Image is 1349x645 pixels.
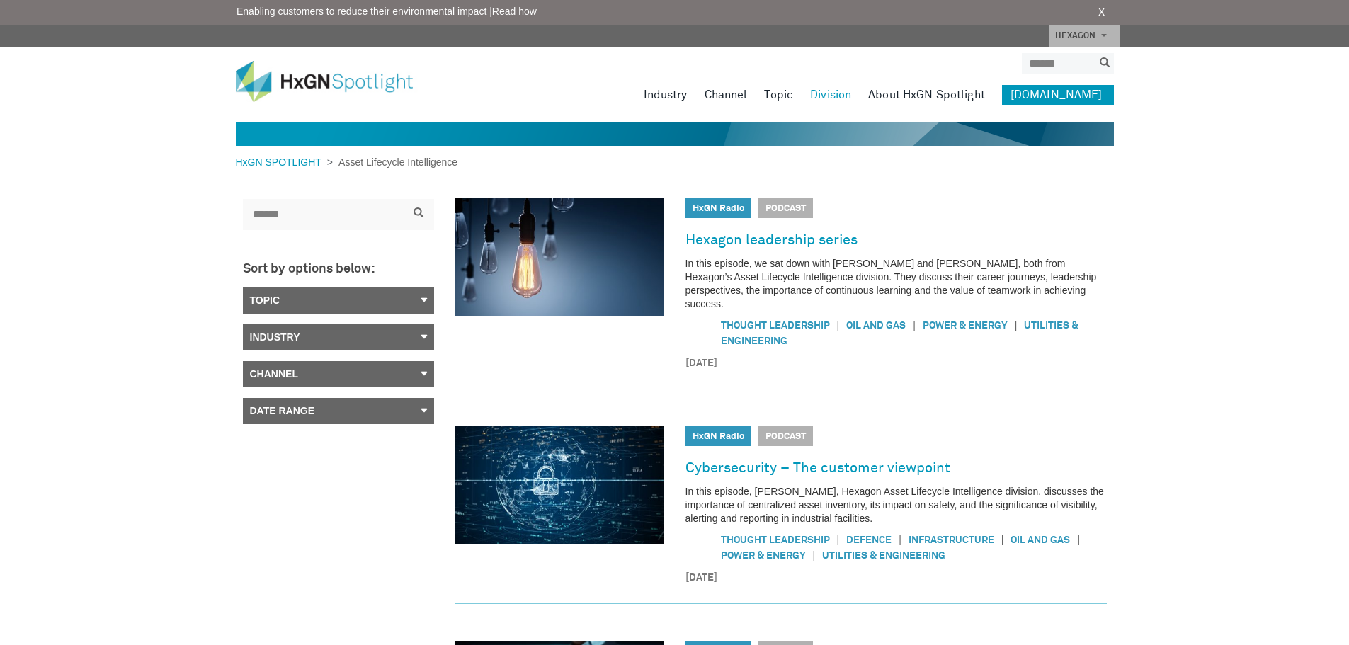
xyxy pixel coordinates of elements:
[1008,318,1025,333] span: |
[721,321,830,331] a: Thought Leadership
[237,4,537,19] span: Enabling customers to reduce their environmental impact |
[830,532,847,547] span: |
[333,156,457,168] span: Asset Lifecycle Intelligence
[693,432,744,441] a: HxGN Radio
[758,426,813,446] span: Podcast
[994,532,1011,547] span: |
[243,287,434,314] a: Topic
[685,571,1107,586] time: [DATE]
[492,6,537,17] a: Read how
[644,85,688,105] a: Industry
[846,535,892,545] a: Defence
[846,321,906,331] a: Oil and gas
[868,85,985,105] a: About HxGN Spotlight
[705,85,748,105] a: Channel
[236,155,458,170] div: >
[822,551,945,561] a: Utilities & Engineering
[243,361,434,387] a: Channel
[236,61,434,102] img: HxGN Spotlight
[685,257,1107,311] p: In this episode, we sat down with [PERSON_NAME] and [PERSON_NAME], both from Hexagon’s Asset Life...
[806,548,823,563] span: |
[1070,532,1087,547] span: |
[1049,25,1120,47] a: HEXAGON
[243,398,434,424] a: Date Range
[236,156,327,168] a: HxGN SPOTLIGHT
[685,485,1107,525] p: In this episode, [PERSON_NAME], Hexagon Asset Lifecycle Intelligence division, discusses the impo...
[693,204,744,213] a: HxGN Radio
[455,198,664,316] img: Hexagon leadership series
[455,426,664,544] img: Cybersecurity – The customer viewpoint
[906,318,923,333] span: |
[685,457,950,479] a: Cybersecurity – The customer viewpoint
[243,263,434,277] h3: Sort by options below:
[758,198,813,218] span: Podcast
[923,321,1008,331] a: Power & Energy
[721,551,806,561] a: Power & Energy
[830,318,847,333] span: |
[1011,535,1070,545] a: Oil and gas
[909,535,994,545] a: Infrastructure
[1098,4,1105,21] a: X
[243,324,434,350] a: Industry
[810,85,851,105] a: Division
[764,85,793,105] a: Topic
[892,532,909,547] span: |
[685,229,858,251] a: Hexagon leadership series
[1002,85,1114,105] a: [DOMAIN_NAME]
[721,535,830,545] a: Thought Leadership
[685,356,1107,371] time: [DATE]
